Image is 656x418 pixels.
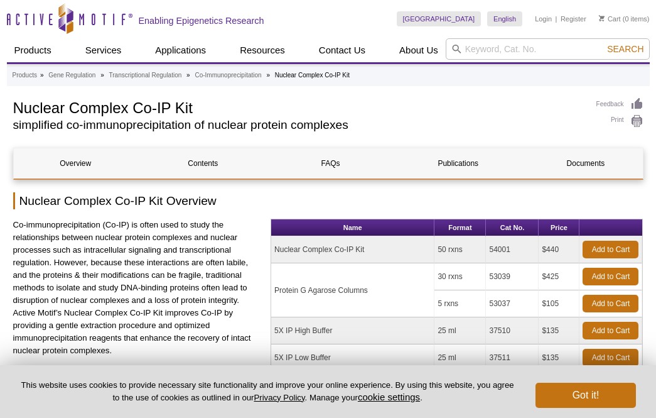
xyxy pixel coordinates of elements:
th: Format [434,219,486,236]
td: Protein G Agarose Columns [271,263,434,317]
a: Resources [232,38,293,62]
a: Products [7,38,59,62]
a: Transcriptional Regulation [109,70,182,81]
p: This website uses cookies to provide necessary site functionality and improve your online experie... [20,380,515,404]
a: Add to Cart [583,295,638,312]
li: (0 items) [599,11,650,26]
a: Contents [141,148,265,179]
h2: simplified co-immunoprecipitation of nuclear protein complexes [13,119,584,131]
a: Cart [599,14,621,23]
td: 30 rxns [434,263,486,290]
td: 25 ml [434,317,486,344]
a: Documents [524,148,647,179]
td: $135 [539,344,579,371]
td: Nuclear Complex Co-IP Kit [271,236,434,263]
h1: Nuclear Complex Co-IP Kit [13,97,584,116]
a: FAQs [269,148,392,179]
td: 5 rxns [434,290,486,317]
a: English [487,11,522,26]
td: 37510 [486,317,539,344]
td: 5X IP Low Buffer [271,344,434,371]
a: Overview [14,148,137,179]
span: Search [607,44,643,54]
a: Publications [396,148,520,179]
td: $440 [539,236,579,263]
a: About Us [392,38,446,62]
p: Co-immunoprecipitation (Co-IP) is often used to study the relationships between nuclear protein c... [13,219,262,357]
li: » [40,72,44,79]
button: Search [603,43,647,55]
td: $135 [539,317,579,344]
td: 37511 [486,344,539,371]
td: 50 rxns [434,236,486,263]
a: Login [535,14,552,23]
td: $425 [539,263,579,290]
li: | [556,11,557,26]
th: Name [271,219,434,236]
h2: Enabling Epigenetics Research [139,15,264,26]
a: Services [78,38,129,62]
a: Products [13,70,37,81]
li: » [266,72,270,79]
a: Applications [148,38,213,62]
a: Add to Cart [583,322,638,339]
a: Co-Immunoprecipitation [195,70,261,81]
a: Add to Cart [583,241,638,258]
li: Nuclear Complex Co-IP Kit [275,72,350,79]
a: [GEOGRAPHIC_DATA] [397,11,481,26]
input: Keyword, Cat. No. [446,38,650,60]
a: Contact Us [311,38,373,62]
a: Add to Cart [583,268,638,285]
li: » [100,72,104,79]
td: $105 [539,290,579,317]
li: » [186,72,190,79]
h2: Nuclear Complex Co-IP Kit Overview [13,192,643,209]
img: Your Cart [599,15,605,21]
td: 54001 [486,236,539,263]
td: 53037 [486,290,539,317]
td: 5X IP High Buffer [271,317,434,344]
a: Print [596,114,643,128]
td: 53039 [486,263,539,290]
th: Price [539,219,579,236]
th: Cat No. [486,219,539,236]
a: Feedback [596,97,643,111]
a: Add to Cart [583,349,638,366]
td: 25 ml [434,344,486,371]
a: Gene Regulation [48,70,95,81]
a: Privacy Policy [254,393,304,402]
a: Register [561,14,586,23]
button: cookie settings [358,392,420,402]
button: Got it! [535,383,636,408]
